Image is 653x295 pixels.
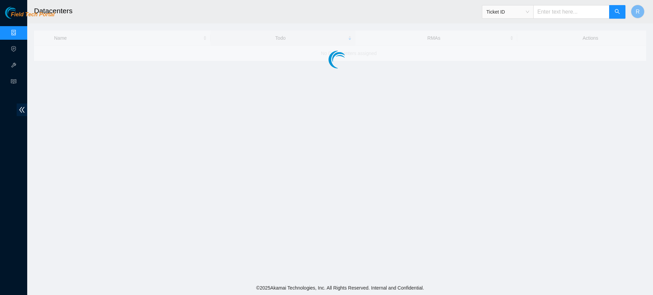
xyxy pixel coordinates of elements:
a: Akamai TechnologiesField Tech Portal [5,12,54,21]
footer: © 2025 Akamai Technologies, Inc. All Rights Reserved. Internal and Confidential. [27,281,653,295]
img: Akamai Technologies [5,7,34,19]
input: Enter text here... [533,5,609,19]
span: R [636,7,640,16]
span: Field Tech Portal [11,12,54,18]
button: R [631,5,644,18]
span: search [615,9,620,15]
span: Ticket ID [486,7,529,17]
span: read [11,76,16,89]
button: search [609,5,625,19]
span: double-left [17,104,27,116]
